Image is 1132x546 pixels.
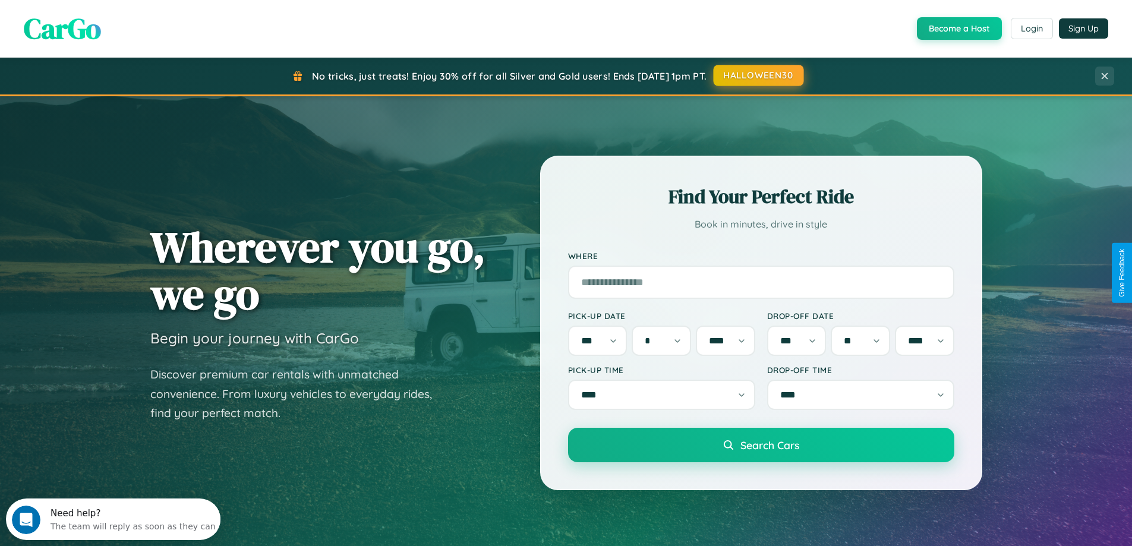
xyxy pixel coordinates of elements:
[5,5,221,37] div: Open Intercom Messenger
[568,251,954,261] label: Where
[568,184,954,210] h2: Find Your Perfect Ride
[45,20,210,32] div: The team will reply as soon as they can
[150,365,447,423] p: Discover premium car rentals with unmatched convenience. From luxury vehicles to everyday rides, ...
[767,311,954,321] label: Drop-off Date
[45,10,210,20] div: Need help?
[714,65,804,86] button: HALLOWEEN30
[1011,18,1053,39] button: Login
[568,428,954,462] button: Search Cars
[767,365,954,375] label: Drop-off Time
[568,216,954,233] p: Book in minutes, drive in style
[740,438,799,452] span: Search Cars
[917,17,1002,40] button: Become a Host
[150,329,359,347] h3: Begin your journey with CarGo
[24,9,101,48] span: CarGo
[12,506,40,534] iframe: Intercom live chat
[150,223,485,317] h1: Wherever you go, we go
[6,498,220,540] iframe: Intercom live chat discovery launcher
[568,311,755,321] label: Pick-up Date
[312,70,707,82] span: No tricks, just treats! Enjoy 30% off for all Silver and Gold users! Ends [DATE] 1pm PT.
[568,365,755,375] label: Pick-up Time
[1059,18,1108,39] button: Sign Up
[1118,249,1126,297] div: Give Feedback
